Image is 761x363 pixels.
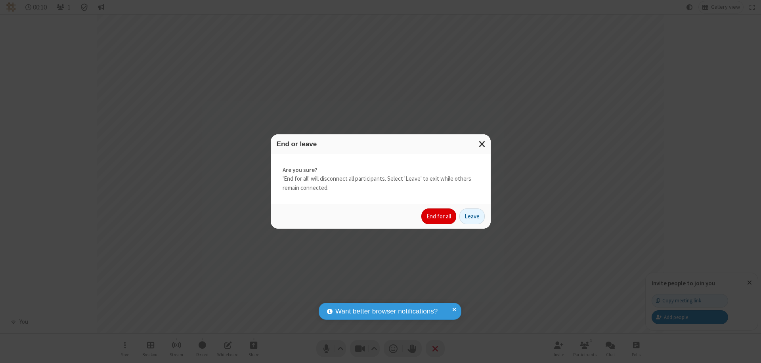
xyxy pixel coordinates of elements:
span: Want better browser notifications? [335,306,438,317]
strong: Are you sure? [283,166,479,175]
div: 'End for all' will disconnect all participants. Select 'Leave' to exit while others remain connec... [271,154,491,204]
h3: End or leave [277,140,485,148]
button: Leave [459,208,485,224]
button: End for all [421,208,456,224]
button: Close modal [474,134,491,154]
